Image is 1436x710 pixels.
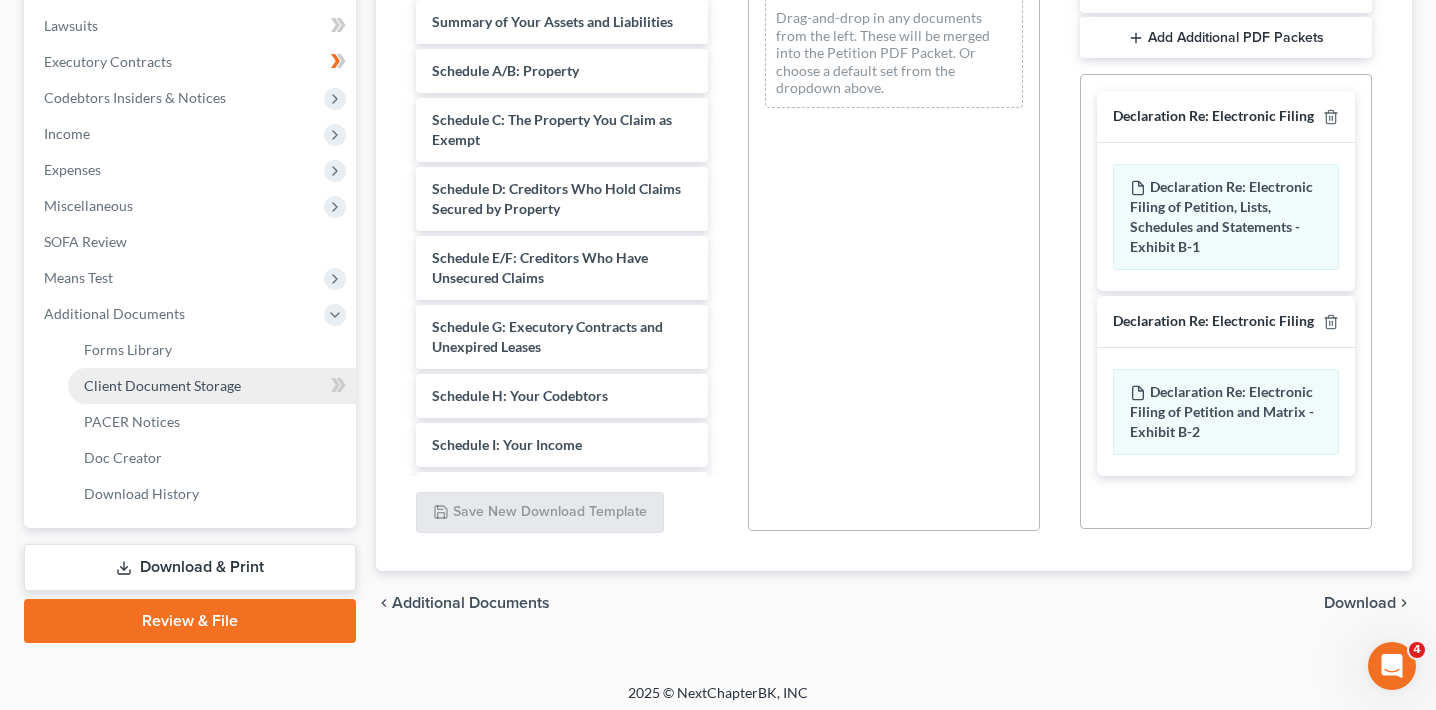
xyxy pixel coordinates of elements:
[1080,17,1372,59] button: Add Additional PDF Packets
[376,595,392,611] i: chevron_left
[24,544,356,591] a: Download & Print
[44,233,127,250] span: SOFA Review
[1396,595,1412,611] i: chevron_right
[68,332,356,368] a: Forms Library
[432,318,663,355] span: Schedule G: Executory Contracts and Unexpired Leases
[84,449,162,466] span: Doc Creator
[1130,178,1313,255] span: Declaration Re: Electronic Filing of Petition, Lists, Schedules and Statements - Exhibit B-1
[1368,642,1416,690] iframe: Intercom live chat
[28,44,356,80] a: Executory Contracts
[84,377,241,394] span: Client Document Storage
[392,595,550,611] span: Additional Documents
[1324,595,1412,611] button: Download chevron_right
[432,249,648,286] span: Schedule E/F: Creditors Who Have Unsecured Claims
[1113,312,1314,331] div: Declaration Re: Electronic Filing
[432,62,579,79] span: Schedule A/B: Property
[68,404,356,440] a: PACER Notices
[68,476,356,512] a: Download History
[68,368,356,404] a: Client Document Storage
[44,125,90,142] span: Income
[1113,369,1339,455] div: Declaration Re: Electronic Filing of Petition and Matrix - Exhibit B-2
[44,161,101,178] span: Expenses
[432,13,673,30] span: Summary of Your Assets and Liabilities
[84,413,180,430] span: PACER Notices
[68,440,356,476] a: Doc Creator
[432,436,582,453] span: Schedule I: Your Income
[44,305,185,322] span: Additional Documents
[84,341,172,358] span: Forms Library
[44,17,98,34] span: Lawsuits
[44,197,133,214] span: Miscellaneous
[1113,107,1314,126] div: Declaration Re: Electronic Filing
[84,485,199,502] span: Download History
[1409,642,1425,658] span: 4
[28,224,356,260] a: SOFA Review
[44,89,226,106] span: Codebtors Insiders & Notices
[28,8,356,44] a: Lawsuits
[44,269,113,286] span: Means Test
[432,111,672,148] span: Schedule C: The Property You Claim as Exempt
[44,53,172,70] span: Executory Contracts
[24,599,356,643] a: Review & File
[376,595,550,611] a: chevron_left Additional Documents
[1324,595,1396,611] span: Download
[432,180,681,217] span: Schedule D: Creditors Who Hold Claims Secured by Property
[416,492,664,534] button: Save New Download Template
[432,387,608,404] span: Schedule H: Your Codebtors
